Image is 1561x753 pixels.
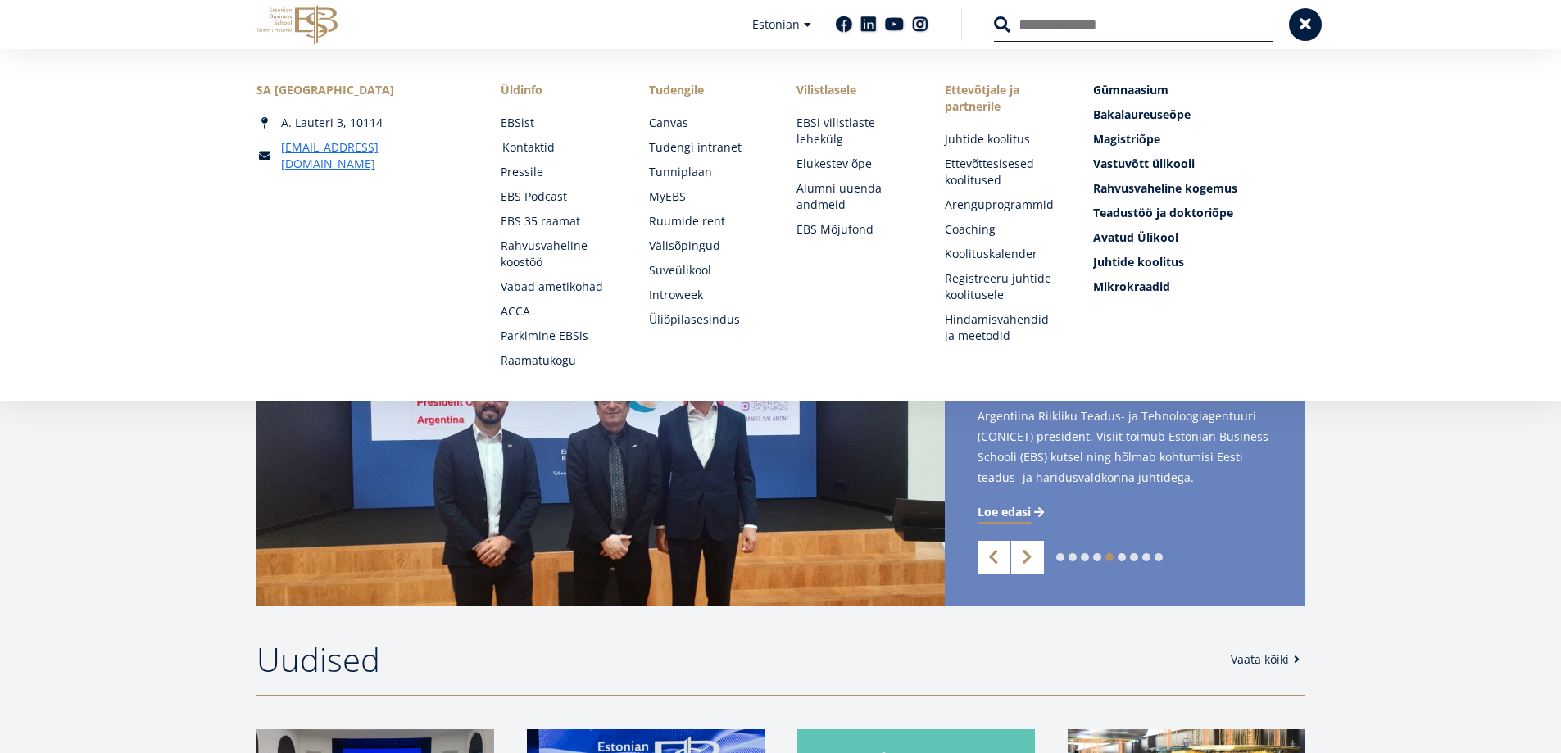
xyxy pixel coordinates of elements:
a: Juhtide koolitus [1093,254,1305,270]
a: 8 [1142,553,1150,561]
span: Rahvusvaheline kogemus [1093,180,1237,196]
a: Alumni uuenda andmeid [796,180,912,213]
a: Raamatukogu [501,352,616,369]
a: Registreeru juhtide koolitusele [945,270,1060,303]
span: Magistriõpe [1093,131,1160,147]
a: Coaching [945,221,1060,238]
a: Hindamisvahendid ja meetodid [945,311,1060,344]
a: 7 [1130,553,1138,561]
a: Juhtide koolitus [945,131,1060,147]
a: Bakalaureuseõpe [1093,107,1305,123]
a: EBSi vilistlaste lehekülg [796,115,912,147]
a: 1 [1056,553,1064,561]
div: SA [GEOGRAPHIC_DATA] [256,82,468,98]
a: Introweek [649,287,765,303]
a: Parkimine EBSis [501,328,616,344]
a: Rahvusvaheline kogemus [1093,180,1305,197]
span: Mikrokraadid [1093,279,1170,294]
a: Vastuvõtt ülikooli [1093,156,1305,172]
img: OG: IMAGE Daniel Salamone visit [256,295,945,606]
a: Magistriõpe [1093,131,1305,147]
a: Koolituskalender [945,246,1060,262]
a: Ruumide rent [649,213,765,229]
a: Kontaktid [502,139,618,156]
a: Facebook [836,16,852,33]
a: Gümnaasium [1093,82,1305,98]
a: Ettevõttesisesed koolitused [945,156,1060,188]
a: Vabad ametikohad [501,279,616,295]
a: MyEBS [649,188,765,205]
span: Ettevõtjale ja partnerile [945,82,1060,115]
span: Juhtide koolitus [1093,254,1184,270]
a: Next [1011,541,1044,574]
a: Youtube [885,16,904,33]
span: Üldinfo [501,82,616,98]
a: 9 [1155,553,1163,561]
span: [DATE]–[DATE] viibib Eestis [PERSON_NAME], Argentiina Riikliku Teadus- ja Tehnoloogiagentuuri (CO... [978,385,1273,488]
a: [EMAIL_ADDRESS][DOMAIN_NAME] [281,139,468,172]
a: Üliõpilasesindus [649,311,765,328]
a: Rahvusvaheline koostöö [501,238,616,270]
a: Suveülikool [649,262,765,279]
span: Avatud Ülikool [1093,229,1178,245]
a: Pressile [501,164,616,180]
a: Teadustöö ja doktoriõpe [1093,205,1305,221]
a: EBS 35 raamat [501,213,616,229]
a: Previous [978,541,1010,574]
a: ACCA [501,303,616,320]
a: 5 [1105,553,1114,561]
a: Välisõpingud [649,238,765,254]
span: Bakalaureuseõpe [1093,107,1191,122]
a: Arenguprogrammid [945,197,1060,213]
a: 4 [1093,553,1101,561]
a: Elukestev õpe [796,156,912,172]
a: 3 [1081,553,1089,561]
a: Instagram [912,16,928,33]
div: A. Lauteri 3, 10114 [256,115,468,131]
a: Loe edasi [978,504,1047,520]
a: EBS Podcast [501,188,616,205]
a: Tudengile [649,82,765,98]
a: 2 [1069,553,1077,561]
a: Canvas [649,115,765,131]
h2: Uudised [256,639,1214,680]
span: Loe edasi [978,504,1031,520]
a: Avatud Ülikool [1093,229,1305,246]
a: Tunniplaan [649,164,765,180]
a: Mikrokraadid [1093,279,1305,295]
a: Linkedin [860,16,877,33]
a: 6 [1118,553,1126,561]
span: Teadustöö ja doktoriõpe [1093,205,1233,220]
a: EBS Mõjufond [796,221,912,238]
span: Gümnaasium [1093,82,1168,98]
a: Vaata kõiki [1231,651,1305,668]
a: Tudengi intranet [649,139,765,156]
span: Vilistlasele [796,82,912,98]
span: Vastuvõtt ülikooli [1093,156,1195,171]
a: EBSist [501,115,616,131]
